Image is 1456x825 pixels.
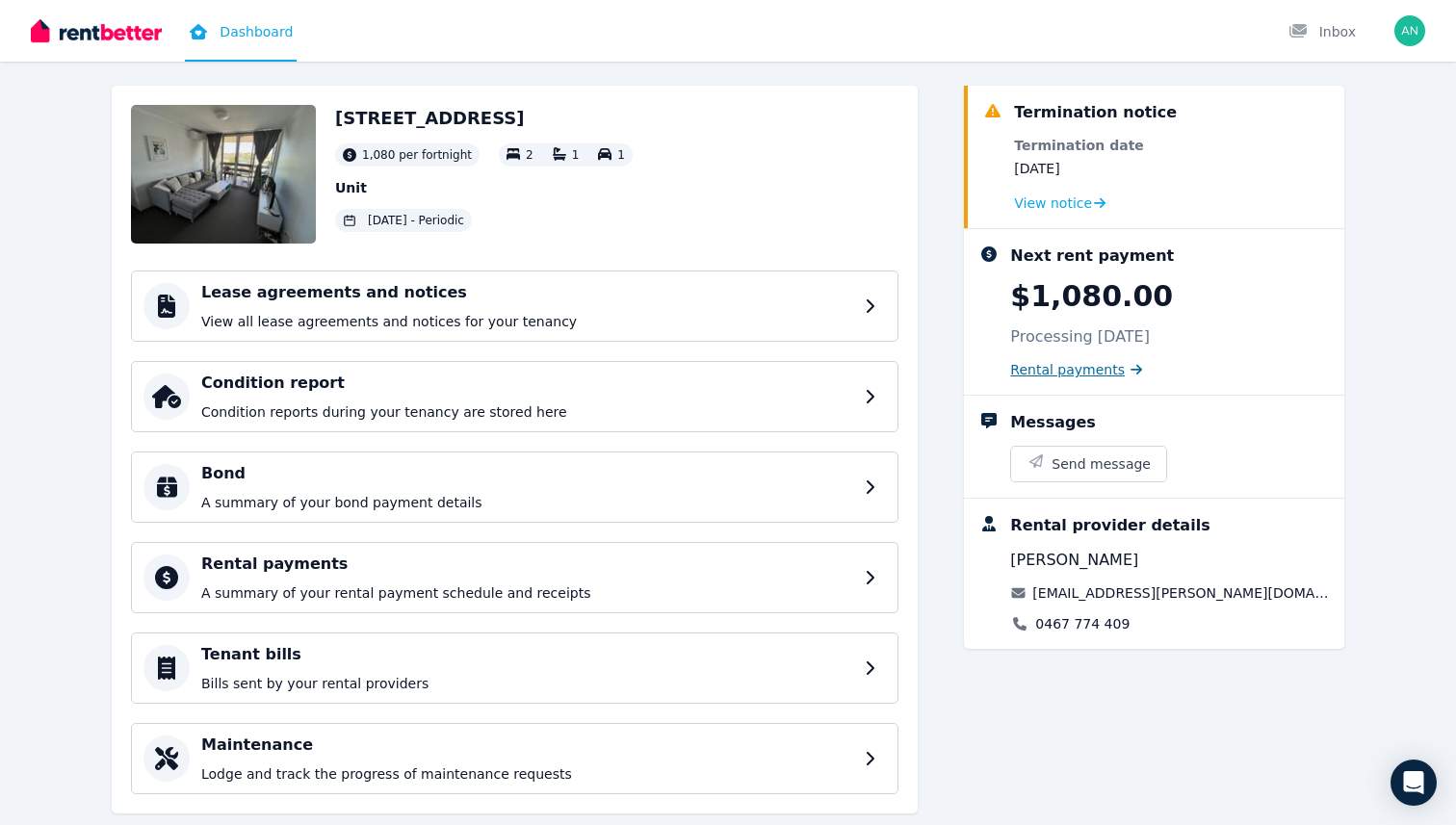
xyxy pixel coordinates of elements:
[1032,583,1329,603] a: [EMAIL_ADDRESS][PERSON_NAME][DOMAIN_NAME]
[201,312,853,331] p: View all lease agreements and notices for your tenancy
[368,213,464,228] span: [DATE] - Periodic
[1052,454,1151,474] span: Send message
[201,402,853,422] p: Condition reports during your tenancy are stored here
[1014,159,1144,178] dd: [DATE]
[31,16,162,45] img: RentBetter
[1010,245,1174,268] div: Next rent payment
[1014,193,1105,213] a: View notice
[201,372,853,395] h4: Condition report
[1010,360,1142,379] a: Rental payments
[572,148,580,162] span: 1
[201,583,853,603] p: A summary of your rental payment schedule and receipts
[1010,279,1173,314] p: $1,080.00
[1010,411,1095,434] div: Messages
[201,493,853,512] p: A summary of your bond payment details
[1391,760,1437,806] div: Open Intercom Messenger
[201,764,853,784] p: Lodge and track the progress of maintenance requests
[1011,447,1166,481] button: Send message
[201,674,853,693] p: Bills sent by your rental providers
[1014,193,1092,213] span: View notice
[1010,549,1138,572] span: [PERSON_NAME]
[201,643,853,666] h4: Tenant bills
[1014,136,1144,155] dt: Termination date
[526,148,533,162] span: 2
[1394,15,1425,46] img: Anand Badola
[1014,101,1177,124] div: Termination notice
[1035,614,1130,633] a: 0467 774 409
[201,281,853,304] h4: Lease agreements and notices
[1288,22,1356,41] div: Inbox
[201,734,853,757] h4: Maintenance
[201,462,853,485] h4: Bond
[131,105,316,244] img: Property Url
[617,148,625,162] span: 1
[1010,514,1209,537] div: Rental provider details
[201,553,853,576] h4: Rental payments
[335,105,633,132] h2: [STREET_ADDRESS]
[335,178,633,197] p: Unit
[362,147,472,163] span: 1,080 per fortnight
[1010,325,1150,348] p: Processing [DATE]
[1010,360,1125,379] span: Rental payments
